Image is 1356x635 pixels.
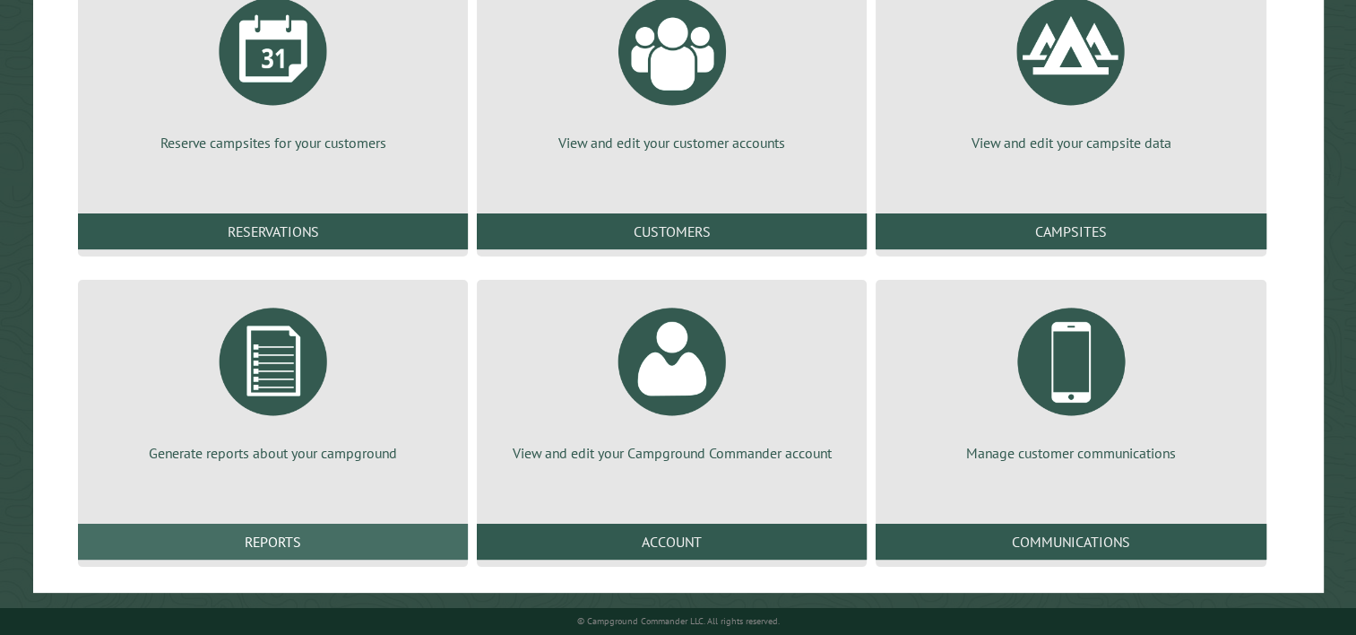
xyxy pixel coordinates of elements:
[498,294,845,463] a: View and edit your Campground Commander account
[876,524,1265,560] a: Communications
[99,133,446,152] p: Reserve campsites for your customers
[477,213,867,249] a: Customers
[99,443,446,463] p: Generate reports about your campground
[897,294,1244,463] a: Manage customer communications
[897,443,1244,463] p: Manage customer communications
[498,443,845,463] p: View and edit your Campground Commander account
[99,294,446,463] a: Generate reports about your campground
[477,524,867,560] a: Account
[897,133,1244,152] p: View and edit your campsite data
[577,615,780,627] small: © Campground Commander LLC. All rights reserved.
[498,133,845,152] p: View and edit your customer accounts
[876,213,1265,249] a: Campsites
[78,213,468,249] a: Reservations
[78,524,468,560] a: Reports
